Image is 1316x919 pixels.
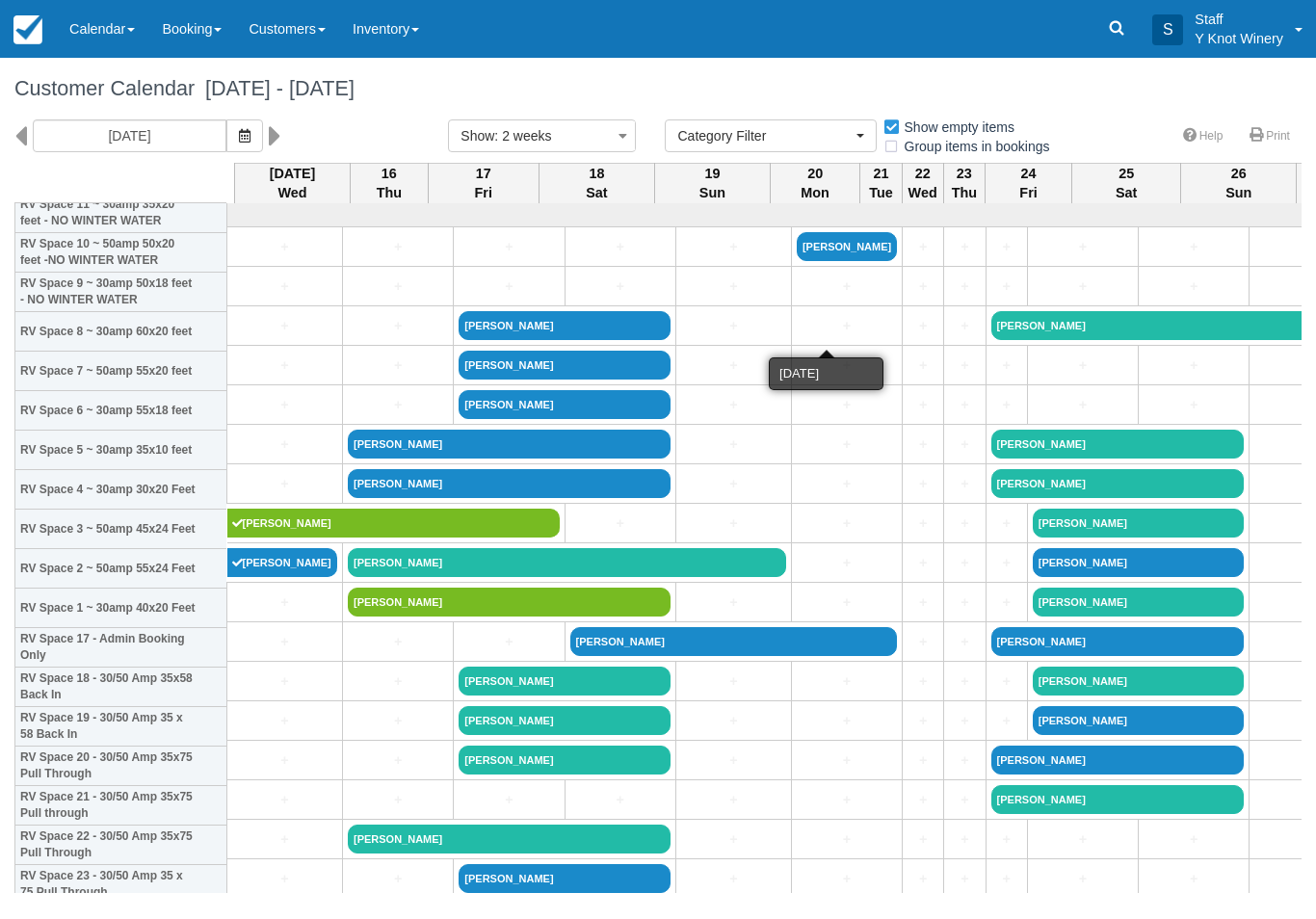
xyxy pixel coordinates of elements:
[570,790,671,810] a: +
[991,671,1022,692] a: +
[232,592,337,613] a: +
[908,434,938,455] a: +
[459,237,559,257] a: +
[15,549,227,589] th: RV Space 2 ~ 50amp 55x24 Feet
[15,233,227,273] th: RV Space 10 ~ 50amp 50x20 feet -NO WINTER WATER
[348,430,671,459] a: [PERSON_NAME]
[1033,869,1133,889] a: +
[797,711,897,731] a: +
[235,163,351,203] th: [DATE] Wed
[681,790,786,810] a: +
[351,163,429,203] th: 16 Thu
[797,829,897,850] a: +
[232,632,337,652] a: +
[1171,122,1235,150] a: Help
[797,316,897,336] a: +
[348,237,448,257] a: +
[681,237,786,257] a: +
[1195,10,1283,29] p: Staff
[15,786,227,826] th: RV Space 21 - 30/50 Amp 35x75 Pull through
[570,276,671,297] a: +
[1033,588,1245,617] a: [PERSON_NAME]
[15,470,227,510] th: RV Space 4 ~ 30amp 30x20 Feet
[908,671,938,692] a: +
[1144,237,1244,257] a: +
[985,163,1071,203] th: 24 Fri
[1033,395,1133,415] a: +
[348,671,448,692] a: +
[348,869,448,889] a: +
[949,395,980,415] a: +
[991,829,1022,850] a: +
[570,513,671,534] a: +
[195,76,355,100] span: [DATE] - [DATE]
[949,750,980,771] a: +
[428,163,539,203] th: 17 Fri
[908,869,938,889] a: +
[15,273,227,312] th: RV Space 9 ~ 30amp 50x18 feet - NO WINTER WATER
[227,509,560,538] a: [PERSON_NAME]
[570,627,898,656] a: [PERSON_NAME]
[15,865,227,905] th: RV Space 23 - 30/50 Amp 35 x 75 Pull Through
[797,355,897,376] a: +
[770,163,859,203] th: 20 Mon
[1181,163,1297,203] th: 26 Sun
[949,316,980,336] a: +
[681,355,786,376] a: +
[15,431,227,470] th: RV Space 5 ~ 30amp 35x10 feet
[1072,163,1181,203] th: 25 Sat
[348,469,671,498] a: [PERSON_NAME]
[348,632,448,652] a: +
[991,592,1022,613] a: +
[949,237,980,257] a: +
[949,434,980,455] a: +
[1195,29,1283,48] p: Y Knot Winery
[882,132,1063,161] label: Group items in bookings
[1144,869,1244,889] a: +
[348,548,786,577] a: [PERSON_NAME]
[232,829,337,850] a: +
[949,513,980,534] a: +
[227,548,338,577] a: [PERSON_NAME]
[1033,548,1245,577] a: [PERSON_NAME]
[908,553,938,573] a: +
[232,395,337,415] a: +
[991,237,1022,257] a: +
[908,829,938,850] a: +
[1033,355,1133,376] a: +
[232,237,337,257] a: +
[908,513,938,534] a: +
[681,434,786,455] a: +
[882,139,1066,152] span: Group items in bookings
[232,316,337,336] a: +
[232,276,337,297] a: +
[348,790,448,810] a: +
[991,869,1022,889] a: +
[908,750,938,771] a: +
[908,316,938,336] a: +
[949,592,980,613] a: +
[232,434,337,455] a: +
[991,746,1245,775] a: [PERSON_NAME]
[860,163,902,203] th: 21 Tue
[908,237,938,257] a: +
[494,128,551,144] span: : 2 weeks
[681,750,786,771] a: +
[991,276,1022,297] a: +
[15,707,227,747] th: RV Space 19 - 30/50 Amp 35 x 58 Back In
[539,163,654,203] th: 18 Sat
[14,77,1302,100] h1: Customer Calendar
[1144,276,1244,297] a: +
[1152,14,1183,45] div: S
[459,667,671,696] a: [PERSON_NAME]
[15,510,227,549] th: RV Space 3 ~ 50amp 45x24 Feet
[991,711,1022,731] a: +
[908,355,938,376] a: +
[448,119,636,152] button: Show: 2 weeks
[232,474,337,494] a: +
[949,276,980,297] a: +
[991,430,1245,459] a: [PERSON_NAME]
[882,113,1027,142] label: Show empty items
[949,474,980,494] a: +
[797,474,897,494] a: +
